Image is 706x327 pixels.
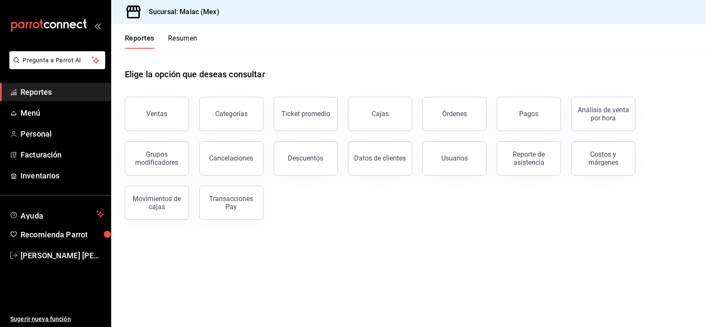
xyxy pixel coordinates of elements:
[577,106,630,122] div: Análisis de venta por hora
[348,97,412,131] a: Cajas
[125,141,189,175] button: Grupos modificadores
[147,110,168,118] div: Ventas
[130,150,183,166] div: Grupos modificadores
[422,97,487,131] button: Órdenes
[9,51,105,69] button: Pregunta a Parrot AI
[199,141,263,175] button: Cancelaciones
[372,109,389,119] div: Cajas
[497,141,561,175] button: Reporte de asistencia
[502,150,555,166] div: Reporte de asistencia
[348,141,412,175] button: Datos de clientes
[205,195,258,211] div: Transacciones Pay
[125,186,189,220] button: Movimientos de cajas
[215,110,248,118] div: Categorías
[422,141,487,175] button: Usuarios
[274,141,338,175] button: Descuentos
[274,97,338,131] button: Ticket promedio
[288,154,324,162] div: Descuentos
[281,110,330,118] div: Ticket promedio
[571,141,635,175] button: Costos y márgenes
[21,170,104,181] span: Inventarios
[130,195,183,211] div: Movimientos de cajas
[441,154,468,162] div: Usuarios
[497,97,561,131] button: Pagos
[21,107,104,119] span: Menú
[21,149,104,161] span: Facturación
[210,154,254,162] div: Cancelaciones
[21,229,104,240] span: Recomienda Parrot
[142,7,219,17] h3: Sucursal: Malac (Mex)
[354,154,406,162] div: Datos de clientes
[577,150,630,166] div: Costos y márgenes
[168,34,198,49] button: Resumen
[199,186,263,220] button: Transacciones Pay
[125,34,198,49] div: navigation tabs
[520,110,539,118] div: Pagos
[199,97,263,131] button: Categorías
[10,315,104,324] span: Sugerir nueva función
[125,68,265,81] h1: Elige la opción que deseas consultar
[21,250,104,261] span: [PERSON_NAME] [PERSON_NAME]
[21,128,104,140] span: Personal
[442,110,467,118] div: Órdenes
[6,62,105,71] a: Pregunta a Parrot AI
[21,209,93,219] span: Ayuda
[94,22,101,29] button: open_drawer_menu
[23,56,92,65] span: Pregunta a Parrot AI
[125,97,189,131] button: Ventas
[125,34,154,49] button: Reportes
[571,97,635,131] button: Análisis de venta por hora
[21,86,104,98] span: Reportes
